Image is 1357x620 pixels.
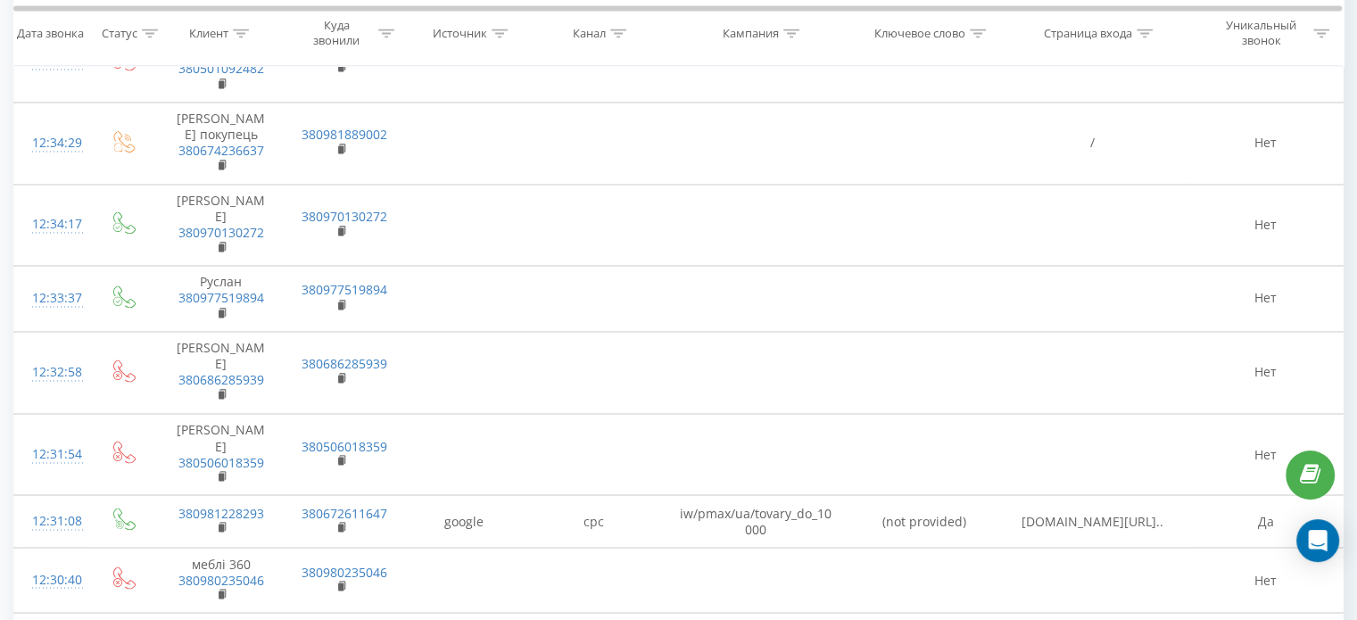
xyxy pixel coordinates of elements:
[302,281,387,298] a: 380977519894
[1188,331,1343,413] td: Нет
[32,126,73,161] div: 12:34:29
[302,126,387,143] a: 380981889002
[1188,184,1343,266] td: Нет
[302,504,387,521] a: 380672611647
[158,413,283,495] td: [PERSON_NAME]
[302,437,387,454] a: 380506018359
[1188,495,1343,547] td: Да
[158,331,283,413] td: [PERSON_NAME]
[1213,19,1309,49] div: Уникальный звонок
[178,571,264,588] a: 380980235046
[178,289,264,306] a: 380977519894
[874,26,965,41] div: Ключевое слово
[1022,512,1163,529] span: [DOMAIN_NAME][URL]..
[1188,547,1343,613] td: Нет
[178,60,264,77] a: 380501092482
[573,26,606,41] div: Канал
[32,503,73,538] div: 12:31:08
[102,26,137,41] div: Статус
[1188,413,1343,495] td: Нет
[1296,519,1339,562] div: Open Intercom Messenger
[723,26,779,41] div: Кампания
[32,562,73,597] div: 12:30:40
[1188,266,1343,332] td: Нет
[178,504,264,521] a: 380981228293
[158,266,283,332] td: Руслан
[302,563,387,580] a: 380980235046
[996,102,1188,184] td: /
[32,281,73,316] div: 12:33:37
[189,26,228,41] div: Клиент
[158,102,283,184] td: [PERSON_NAME] покупець
[1188,102,1343,184] td: Нет
[158,547,283,613] td: меблі 360
[1044,26,1132,41] div: Страница входа
[158,184,283,266] td: [PERSON_NAME]
[178,142,264,159] a: 380674236637
[302,355,387,372] a: 380686285939
[178,371,264,388] a: 380686285939
[302,208,387,225] a: 380970130272
[32,436,73,471] div: 12:31:54
[17,26,84,41] div: Дата звонка
[659,495,852,547] td: iw/pmax/ua/tovary_do_10000
[399,495,529,547] td: google
[32,355,73,390] div: 12:32:58
[300,19,375,49] div: Куда звонили
[433,26,487,41] div: Источник
[32,207,73,242] div: 12:34:17
[178,453,264,470] a: 380506018359
[178,224,264,241] a: 380970130272
[851,495,996,547] td: (not provided)
[529,495,659,547] td: cpc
